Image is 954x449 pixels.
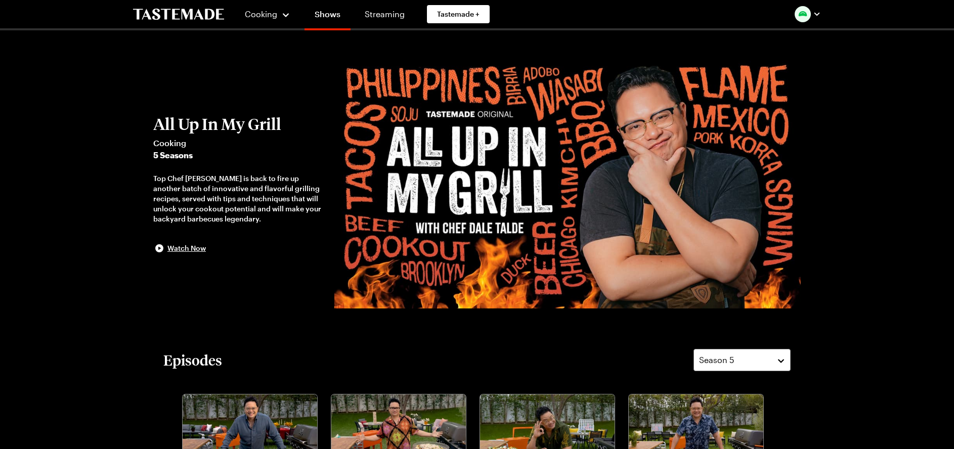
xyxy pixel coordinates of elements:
[437,9,480,19] span: Tastemade +
[693,349,791,371] button: Season 5
[795,6,811,22] img: Profile picture
[167,243,206,253] span: Watch Now
[153,149,324,161] span: 5 Seasons
[163,351,222,369] h2: Episodes
[427,5,490,23] a: Tastemade +
[153,173,324,224] div: Top Chef [PERSON_NAME] is back to fire up another batch of innovative and flavorful grilling reci...
[334,61,801,308] img: All Up In My Grill
[305,2,351,30] a: Shows
[153,137,324,149] span: Cooking
[699,354,734,366] span: Season 5
[153,115,324,133] h2: All Up In My Grill
[245,9,277,19] span: Cooking
[153,115,324,254] button: All Up In My GrillCooking5 SeasonsTop Chef [PERSON_NAME] is back to fire up another batch of inno...
[133,9,224,20] a: To Tastemade Home Page
[795,6,821,22] button: Profile picture
[244,2,290,26] button: Cooking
